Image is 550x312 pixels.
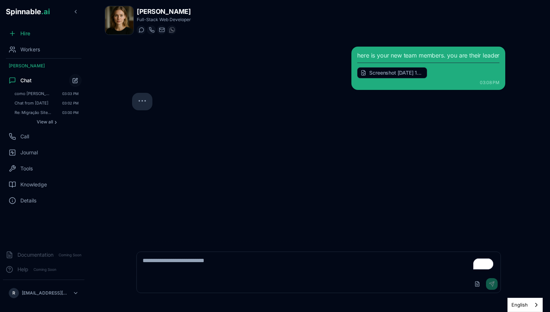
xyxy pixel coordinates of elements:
a: English [508,298,542,312]
span: R [12,290,15,296]
button: Start new chat [69,74,81,87]
span: Journal [20,149,38,156]
span: 03:03 PM [62,91,79,96]
div: [PERSON_NAME] [3,60,84,72]
button: Start a call with Isla Perez [147,25,156,34]
span: 03:00 PM [62,110,79,115]
span: Chat [20,77,32,84]
button: Show all conversations [12,118,81,126]
span: Tools [20,165,33,172]
span: Coming Soon [56,252,84,258]
p: [EMAIL_ADDRESS][DOMAIN_NAME] [22,290,70,296]
img: WhatsApp [169,27,175,33]
span: Workers [20,46,40,53]
span: Knowledge [20,181,47,188]
span: Details [20,197,36,204]
h1: [PERSON_NAME] [137,7,191,17]
textarea: To enrich screen reader interactions, please activate Accessibility in Grammarly extension settings [137,252,501,275]
aside: Language selected: English [507,298,543,312]
button: WhatsApp [167,25,176,34]
span: 03:02 PM [62,100,79,106]
span: Coming Soon [31,266,59,273]
span: Hire [20,30,30,37]
span: Call [20,133,29,140]
span: Documentation [17,251,53,258]
span: › [55,119,57,125]
span: View all [37,119,53,125]
img: Isla Perez [105,6,133,35]
span: Chat from 10/9/2025 [15,100,52,106]
div: Language [507,298,543,312]
button: Start a chat with Isla Perez [137,25,146,34]
div: 03:08 PM [357,80,499,86]
span: Download not available yet [369,69,424,76]
span: Spinnable [6,7,50,16]
span: Re: Migração Site Consolidador - IMPORTANTE: Melhorar o Original Hey Isla, **🎯 Objetivo Ajustad... [15,110,52,115]
button: Send email to isla.perez@getspinnable.ai [157,25,166,34]
p: Full-Stack Web Developer [137,17,191,23]
span: Help [17,266,28,273]
span: .ai [41,7,50,16]
button: R[EMAIL_ADDRESS][DOMAIN_NAME] [6,286,81,300]
div: here is your new team members. you are their leader [357,51,499,78]
span: como te posso dar acesso a um repo especifico de uma org no github [15,91,52,96]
